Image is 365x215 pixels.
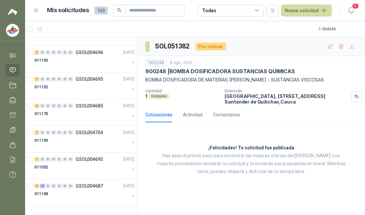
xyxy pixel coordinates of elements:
div: Cotizaciones [145,111,172,118]
div: 0 [62,50,67,55]
div: 1 - 36 de 36 [319,24,357,34]
div: 1 [34,77,39,81]
img: Company Logo [6,24,19,37]
a: 3 0 0 0 0 0 0 GSOL004685[DATE] 011170 [34,102,136,123]
p: GSOL004704 [76,130,103,135]
p: 011158 [34,191,48,197]
div: 0 [46,104,51,108]
p: [DATE] [123,156,134,163]
div: 0 [51,50,56,55]
div: 0 [57,157,62,162]
div: 0 [57,50,62,55]
p: GSOL004685 [76,104,103,108]
p: 011170 [34,111,48,117]
div: 0 [57,104,62,108]
p: BOMBA DOSIFICADORA DE MATERIAS [PERSON_NAME] - SUSTANCIAS VISCOSAS [145,76,357,83]
a: 1 0 0 0 0 0 0 GSOL004696[DATE] 011192 [34,48,136,70]
a: 1 0 0 0 0 0 0 GSOL004695[DATE] 011152 [34,75,136,96]
p: [DATE] [123,103,134,109]
p: GSOL004695 [76,77,103,81]
button: Nueva solicitud [281,5,332,16]
p: 011192 [34,57,48,64]
div: 0 [51,130,56,135]
div: Por cotizar [196,43,226,50]
span: 163 [94,7,108,15]
h3: SOL051382 [155,41,190,51]
div: 0 [40,77,45,81]
p: Cantidad [145,89,219,93]
div: 0 [68,50,73,55]
p: GSOL004693 [76,157,103,162]
p: [DATE] [123,49,134,56]
div: 0 [68,130,73,135]
div: 0 [62,184,67,188]
img: Logo peakr [8,8,18,16]
div: 0 [40,130,45,135]
p: 1 [145,93,147,99]
div: 0 [57,184,62,188]
div: 0 [62,77,67,81]
div: 0 [46,77,51,81]
div: 0 [40,104,45,108]
div: 42 [40,184,45,188]
div: 0 [51,184,56,188]
p: [DATE] [123,130,134,136]
div: 0 [51,77,56,81]
div: Unidades [149,94,169,99]
p: [GEOGRAPHIC_DATA], [STREET_ADDRESS] Santander de Quilichao , Cauca [225,93,348,105]
div: 1 [34,130,39,135]
p: 011152 [34,84,48,90]
div: 4 [34,184,39,188]
div: 0 [68,184,73,188]
h1: Mis solicitudes [47,6,89,15]
div: 0 [46,50,51,55]
div: 0 [68,104,73,108]
div: 0 [57,77,62,81]
div: 0 [62,157,67,162]
div: 0 [51,104,56,108]
p: GSOL004696 [76,50,103,55]
div: 900248 [145,59,167,67]
span: 5 [352,3,359,9]
span: search [117,8,122,13]
div: 0 [62,130,67,135]
p: 900248 | BOMBA DOSIFICADORA SUSTANCIAS QUIMICAS [145,68,295,75]
div: 1 [34,157,39,162]
div: 0 [40,157,45,162]
p: GSOL004687 [76,184,103,188]
div: 0 [46,130,51,135]
p: 8 ago, 2025 [170,60,193,66]
div: 0 [46,157,51,162]
a: 4 42 0 0 0 0 0 GSOL004687[DATE] 011158 [34,182,136,203]
p: Has dado el primer paso para encontrar las mejores ofertas del [PERSON_NAME]. Los mejores proveed... [154,152,348,176]
a: 1 0 0 0 0 0 0 GSOL004704[DATE] 011190 [34,129,136,150]
p: 011190 [34,138,48,144]
p: Dirección [225,89,348,93]
div: 1 [34,50,39,55]
button: 5 [345,5,357,16]
div: 3 [34,104,39,108]
div: 0 [46,184,51,188]
p: 011052 [34,164,48,170]
div: 0 [68,77,73,81]
div: Comentarios [213,111,240,118]
div: 0 [68,157,73,162]
div: 0 [57,130,62,135]
p: [DATE] [123,183,134,189]
a: 1 0 0 0 0 0 0 GSOL004693[DATE] 011052 [34,155,136,176]
div: Todas [202,7,216,14]
div: Actividad [183,111,202,118]
div: 0 [40,50,45,55]
div: 0 [62,104,67,108]
p: [DATE] [123,76,134,82]
h3: ¡Felicidades! Tu solicitud fue publicada [208,144,294,152]
div: 0 [51,157,56,162]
